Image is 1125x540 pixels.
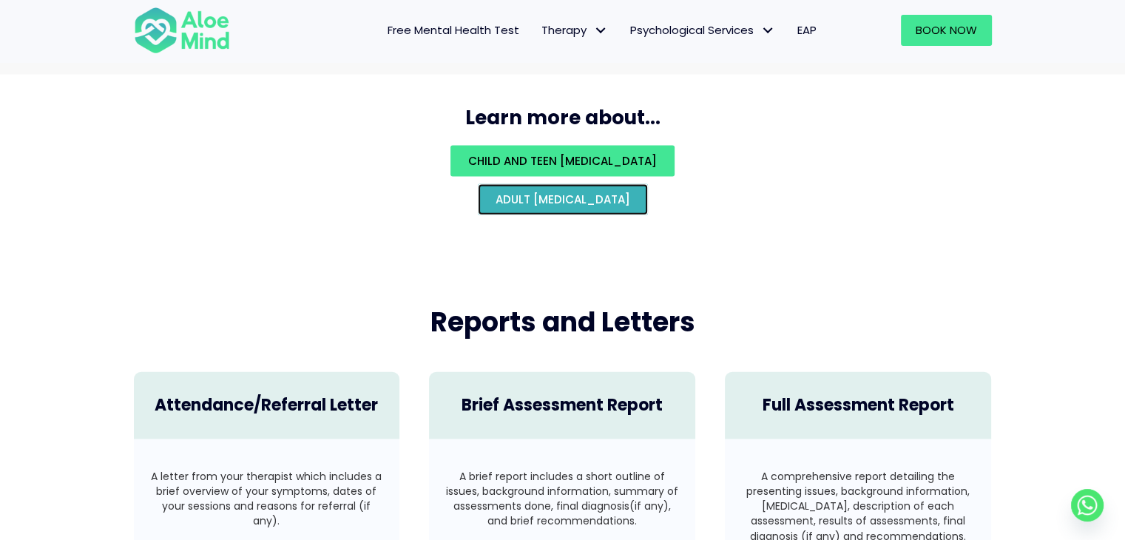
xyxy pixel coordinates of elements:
[786,15,828,46] a: EAP
[478,184,648,215] a: Adult [MEDICAL_DATA]
[149,469,385,529] p: A letter from your therapist which includes a brief overview of your symptoms, dates of your sess...
[388,22,519,38] span: Free Mental Health Test
[916,22,977,38] span: Book Now
[619,15,786,46] a: Psychological ServicesPsychological Services: submenu
[249,15,828,46] nav: Menu
[468,153,657,169] span: Child and teen [MEDICAL_DATA]
[590,20,612,41] span: Therapy: submenu
[797,22,817,38] span: EAP
[541,22,608,38] span: Therapy
[496,192,630,207] span: Adult [MEDICAL_DATA]
[444,469,680,529] p: A brief report includes a short outline of issues, background information, summary of assessments...
[149,394,385,417] h4: Attendance/Referral Letter
[444,394,680,417] h4: Brief Assessment Report
[757,20,779,41] span: Psychological Services: submenu
[430,303,695,341] span: Reports and Letters
[630,22,775,38] span: Psychological Services
[134,6,230,55] img: Aloe mind Logo
[119,104,1007,131] h3: Learn more about...
[450,146,675,177] a: Child and teen [MEDICAL_DATA]
[740,394,977,417] h4: Full Assessment Report
[1071,489,1104,522] a: Whatsapp
[901,15,992,46] a: Book Now
[376,15,530,46] a: Free Mental Health Test
[530,15,619,46] a: TherapyTherapy: submenu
